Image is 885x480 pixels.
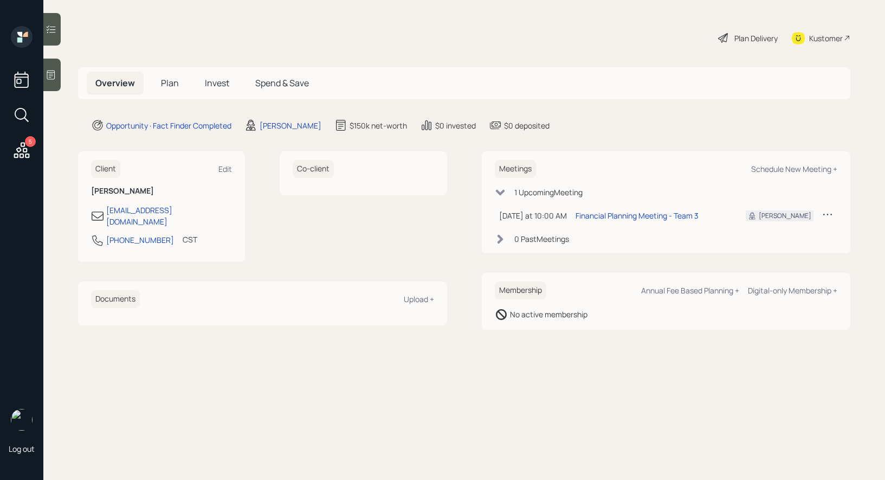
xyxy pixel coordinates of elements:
div: [PERSON_NAME] [260,120,321,131]
div: Opportunity · Fact Finder Completed [106,120,231,131]
div: $150k net-worth [350,120,407,131]
div: No active membership [510,309,587,320]
div: Annual Fee Based Planning + [641,285,739,296]
div: 5 [25,136,36,147]
div: Plan Delivery [734,33,778,44]
div: Financial Planning Meeting - Team 3 [576,210,699,221]
span: Overview [95,77,135,89]
h6: [PERSON_NAME] [91,187,232,196]
div: CST [183,234,197,245]
div: Schedule New Meeting + [751,164,837,174]
div: $0 deposited [504,120,550,131]
div: [EMAIL_ADDRESS][DOMAIN_NAME] [106,204,232,227]
span: Spend & Save [255,77,309,89]
div: Log out [9,444,35,454]
h6: Client [91,160,120,178]
div: Kustomer [809,33,843,44]
img: treva-nostdahl-headshot.png [11,409,33,431]
div: Upload + [404,294,434,304]
h6: Membership [495,281,546,299]
div: [DATE] at 10:00 AM [499,210,567,221]
div: [PHONE_NUMBER] [106,234,174,246]
h6: Documents [91,290,140,308]
div: 1 Upcoming Meeting [514,187,583,198]
h6: Meetings [495,160,536,178]
span: Invest [205,77,229,89]
h6: Co-client [293,160,334,178]
div: $0 invested [435,120,476,131]
div: 0 Past Meeting s [514,233,569,245]
span: Plan [161,77,179,89]
div: [PERSON_NAME] [759,211,811,221]
div: Digital-only Membership + [748,285,837,296]
div: Edit [218,164,232,174]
